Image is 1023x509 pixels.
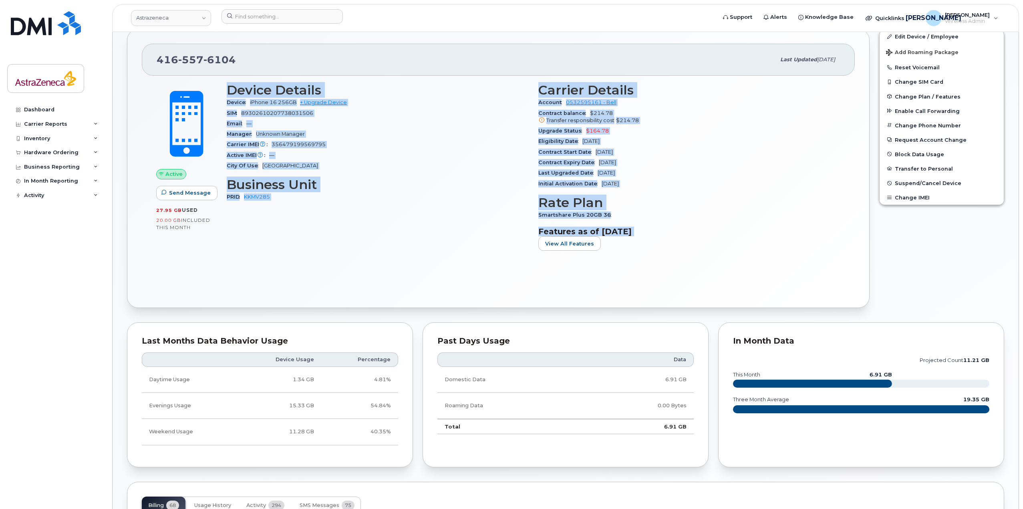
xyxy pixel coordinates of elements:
tr: Weekdays from 6:00pm to 8:00am [142,393,398,419]
span: [PERSON_NAME] [945,12,990,18]
span: Contract balance [538,110,590,116]
span: Account [538,99,566,105]
button: Change Phone Number [880,118,1004,133]
div: Last Months Data Behavior Usage [142,337,398,345]
span: 27.95 GB [156,207,182,213]
a: Support [717,9,758,25]
text: three month average [733,396,789,402]
h3: Rate Plan [538,195,840,210]
span: included this month [156,217,210,230]
td: Daytime Usage [142,367,236,393]
span: Eligibility Date [538,138,582,144]
span: Enable Call Forwarding [895,108,960,114]
span: 356479199569795 [272,141,326,147]
span: [DATE] [817,56,835,62]
span: View All Features [545,240,594,247]
h3: Features as of [DATE] [538,227,840,236]
span: Usage History [194,502,231,509]
text: 6.91 GB [870,372,892,378]
button: Transfer to Personal [880,161,1004,176]
th: Device Usage [236,352,321,367]
span: Contract Start Date [538,149,596,155]
span: Support [730,13,752,21]
div: Jamal Abdi [920,10,1004,26]
span: [PERSON_NAME] [906,13,961,23]
td: Roaming Data [437,393,581,419]
span: Device [227,99,250,105]
button: Change IMEI [880,190,1004,205]
a: KKMV285 [244,194,270,200]
text: projected count [920,357,989,363]
button: Suspend/Cancel Device [880,176,1004,190]
span: Active IMEI [227,152,269,158]
button: Change SIM Card [880,74,1004,89]
button: Change Plan / Features [880,89,1004,104]
span: iPhone 16 256GB [250,99,297,105]
span: Initial Activation Date [538,181,602,187]
span: Upgrade Status [538,128,586,134]
h3: Device Details [227,83,529,97]
span: Quicklinks [875,15,904,21]
span: 20.00 GB [156,217,181,223]
button: Request Account Change [880,133,1004,147]
span: used [182,207,198,213]
td: 15.33 GB [236,393,321,419]
td: Evenings Usage [142,393,236,419]
button: Block Data Usage [880,147,1004,161]
text: 19.35 GB [963,396,989,402]
span: SIM [227,110,241,116]
td: Domestic Data [437,367,581,393]
td: Total [437,419,581,434]
span: 557 [178,54,203,66]
span: PRID [227,194,244,200]
span: Add Roaming Package [886,49,959,57]
td: 40.35% [321,419,398,445]
span: $214.78 [616,117,639,123]
div: In Month Data [733,337,989,345]
span: Send Message [169,189,211,197]
span: 89302610207738031506 [241,110,313,116]
td: Weekend Usage [142,419,236,445]
span: $164.78 [586,128,609,134]
div: Past Days Usage [437,337,694,345]
span: Transfer responsibility cost [546,117,614,123]
span: Active [165,170,183,178]
a: 0532595161 - Bell [566,99,616,105]
span: $214.78 [538,110,840,125]
td: 54.84% [321,393,398,419]
h3: Carrier Details [538,83,840,97]
span: Smartshare Plus 20GB 36 [538,212,615,218]
tspan: 11.21 GB [963,357,989,363]
td: 0.00 Bytes [581,393,694,419]
span: Carrier IMEI [227,141,272,147]
span: [DATE] [596,149,613,155]
span: — [269,152,274,158]
span: Last updated [780,56,817,62]
button: Enable Call Forwarding [880,104,1004,118]
span: — [246,121,252,127]
a: + Upgrade Device [300,99,347,105]
th: Percentage [321,352,398,367]
span: 416 [157,54,236,66]
span: [DATE] [598,170,615,176]
th: Data [581,352,694,367]
span: Unknown Manager [256,131,305,137]
input: Find something... [222,9,343,24]
div: Quicklinks [860,10,918,26]
span: Change Plan / Features [895,93,961,99]
a: Astrazeneca [131,10,211,26]
button: Add Roaming Package [880,44,1004,60]
span: Knowledge Base [805,13,854,21]
span: [DATE] [599,159,616,165]
span: [DATE] [582,138,600,144]
span: Last Upgraded Date [538,170,598,176]
span: Alerts [770,13,787,21]
span: Suspend/Cancel Device [895,180,961,186]
span: Manager [227,131,256,137]
button: View All Features [538,236,601,251]
td: 1.34 GB [236,367,321,393]
a: Edit Device / Employee [880,29,1004,44]
span: [GEOGRAPHIC_DATA] [262,163,318,169]
td: 4.81% [321,367,398,393]
a: Alerts [758,9,793,25]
